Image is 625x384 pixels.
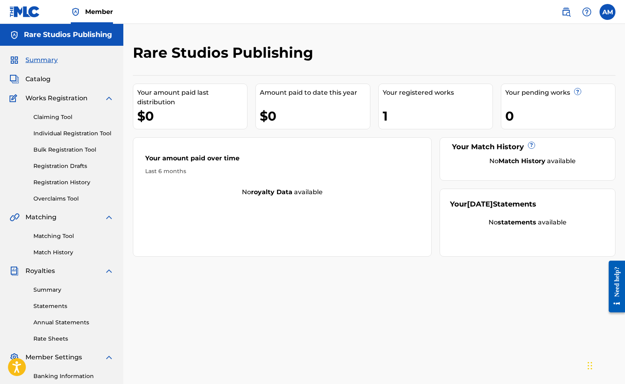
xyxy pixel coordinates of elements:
[33,146,114,154] a: Bulk Registration Tool
[10,55,19,65] img: Summary
[10,74,51,84] a: CatalogCatalog
[33,195,114,203] a: Overclaims Tool
[133,187,431,197] div: No available
[574,88,581,95] span: ?
[145,154,419,167] div: Your amount paid over time
[137,88,247,107] div: Your amount paid last distribution
[85,7,113,16] span: Member
[10,266,19,276] img: Royalties
[450,142,605,152] div: Your Match History
[260,107,370,125] div: $0
[104,266,114,276] img: expand
[33,372,114,380] a: Banking Information
[33,248,114,257] a: Match History
[558,4,574,20] a: Public Search
[25,55,58,65] span: Summary
[450,218,605,227] div: No available
[10,30,19,40] img: Accounts
[498,157,545,165] strong: Match History
[33,129,114,138] a: Individual Registration Tool
[24,30,112,39] h5: Rare Studios Publishing
[25,212,56,222] span: Matching
[498,218,536,226] strong: statements
[505,107,615,125] div: 0
[579,4,595,20] div: Help
[588,354,592,378] div: Drag
[10,353,19,362] img: Member Settings
[33,302,114,310] a: Statements
[133,44,317,62] h2: Rare Studios Publishing
[528,142,535,148] span: ?
[585,346,625,384] iframe: Chat Widget
[71,7,80,17] img: Top Rightsholder
[25,94,88,103] span: Works Registration
[33,232,114,240] a: Matching Tool
[104,212,114,222] img: expand
[33,335,114,343] a: Rate Sheets
[104,353,114,362] img: expand
[582,7,592,17] img: help
[505,88,615,97] div: Your pending works
[600,4,615,20] div: User Menu
[33,178,114,187] a: Registration History
[145,167,419,175] div: Last 6 months
[260,88,370,97] div: Amount paid to date this year
[25,266,55,276] span: Royalties
[10,212,19,222] img: Matching
[383,107,493,125] div: 1
[10,94,20,103] img: Works Registration
[251,188,292,196] strong: royalty data
[104,94,114,103] img: expand
[33,113,114,121] a: Claiming Tool
[383,88,493,97] div: Your registered works
[25,353,82,362] span: Member Settings
[603,253,625,321] iframe: Resource Center
[10,6,40,18] img: MLC Logo
[450,199,536,210] div: Your Statements
[137,107,247,125] div: $0
[10,74,19,84] img: Catalog
[25,74,51,84] span: Catalog
[467,200,493,209] span: [DATE]
[33,318,114,327] a: Annual Statements
[561,7,571,17] img: search
[460,156,605,166] div: No available
[33,286,114,294] a: Summary
[10,55,58,65] a: SummarySummary
[33,162,114,170] a: Registration Drafts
